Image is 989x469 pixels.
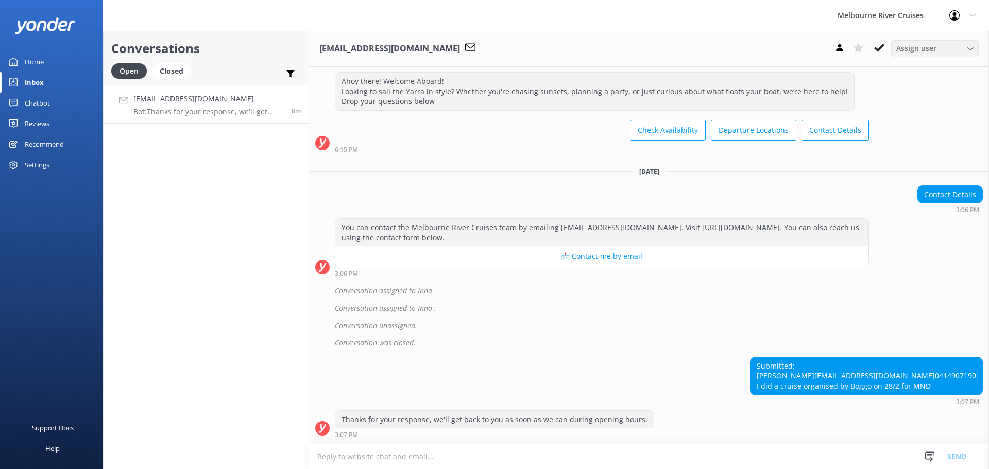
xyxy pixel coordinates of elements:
[25,154,49,175] div: Settings
[45,438,60,459] div: Help
[335,73,854,110] div: Ahoy there! Welcome Aboard! Looking to sail the Yarra in style? Whether you're chasing sunsets, p...
[896,43,936,54] span: Assign user
[315,282,983,300] div: 2025-08-12T05:06:28.431
[25,51,44,72] div: Home
[111,65,152,76] a: Open
[335,334,983,352] div: Conversation was closed.
[292,107,301,115] span: 03:07pm 12-Aug-2025 (UTC +10:00) Australia/Sydney
[104,85,309,124] a: [EMAIL_ADDRESS][DOMAIN_NAME]Bot:Thanks for your response, we'll get back to you as soon as we can...
[315,334,983,352] div: 2025-08-12T05:06:51.827
[751,357,982,395] div: Submitted: [PERSON_NAME] 0414907190 I did a cruise organised by Boggo on 28/2 for MND
[111,39,301,58] h2: Conversations
[802,120,869,141] button: Contact Details
[32,418,74,438] div: Support Docs
[335,147,358,153] strong: 6:15 PM
[15,17,75,34] img: yonder-white-logo.png
[319,42,460,56] h3: [EMAIL_ADDRESS][DOMAIN_NAME]
[335,282,983,300] div: Conversation assigned to Inna .
[25,93,50,113] div: Chatbot
[633,167,666,176] span: [DATE]
[152,65,196,76] a: Closed
[335,431,654,438] div: 03:07pm 12-Aug-2025 (UTC +10:00) Australia/Sydney
[335,271,358,277] strong: 3:06 PM
[315,317,983,335] div: 2025-08-12T05:06:45.110
[750,398,983,405] div: 03:07pm 12-Aug-2025 (UTC +10:00) Australia/Sydney
[133,93,284,105] h4: [EMAIL_ADDRESS][DOMAIN_NAME]
[711,120,796,141] button: Departure Locations
[956,399,979,405] strong: 3:07 PM
[25,134,64,154] div: Recommend
[25,72,44,93] div: Inbox
[25,113,49,134] div: Reviews
[956,207,979,213] strong: 3:06 PM
[315,300,983,317] div: 2025-08-12T05:06:41.075
[630,120,706,141] button: Check Availability
[335,300,983,317] div: Conversation assigned to Inna .
[335,219,868,246] div: You can contact the Melbourne River Cruises team by emailing [EMAIL_ADDRESS][DOMAIN_NAME]. Visit ...
[335,317,983,335] div: Conversation unassigned.
[814,371,935,380] a: [EMAIL_ADDRESS][DOMAIN_NAME]
[335,411,654,428] div: Thanks for your response, we'll get back to you as soon as we can during opening hours.
[133,107,284,116] p: Bot: Thanks for your response, we'll get back to you as soon as we can during opening hours.
[111,63,147,79] div: Open
[152,63,191,79] div: Closed
[891,40,979,57] div: Assign User
[335,246,868,267] button: 📩 Contact me by email
[335,146,869,153] div: 06:15pm 11-Aug-2025 (UTC +10:00) Australia/Sydney
[918,186,982,203] div: Contact Details
[917,206,983,213] div: 03:06pm 12-Aug-2025 (UTC +10:00) Australia/Sydney
[335,432,358,438] strong: 3:07 PM
[335,270,869,277] div: 03:06pm 12-Aug-2025 (UTC +10:00) Australia/Sydney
